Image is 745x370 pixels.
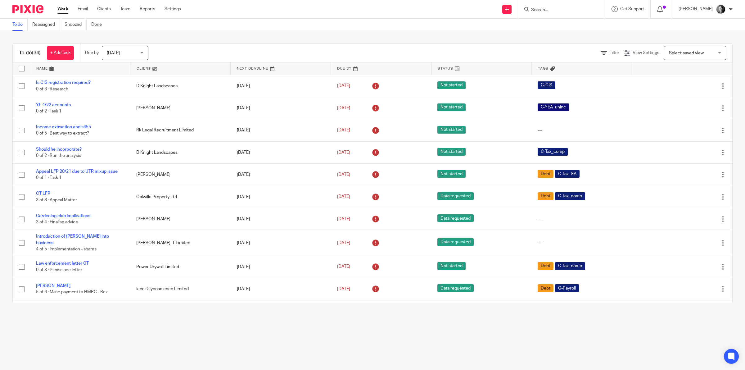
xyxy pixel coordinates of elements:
[32,50,41,55] span: (34)
[337,84,350,88] span: [DATE]
[36,87,68,91] span: 0 of 3 · Research
[231,119,331,141] td: [DATE]
[36,234,109,245] a: Introduction of [PERSON_NAME] into business
[47,46,74,60] a: + Add task
[437,126,466,134] span: Not started
[65,19,87,31] a: Snoozed
[633,51,659,55] span: View Settings
[538,192,553,200] span: Debt
[140,6,155,12] a: Reports
[36,109,61,113] span: 0 of 2 · Task 1
[57,6,68,12] a: Work
[437,262,466,270] span: Not started
[337,172,350,177] span: [DATE]
[36,198,77,202] span: 3 of 8 · Appeal Matter
[231,230,331,256] td: [DATE]
[12,19,28,31] a: To do
[555,262,585,270] span: C-Tax_comp
[437,192,474,200] span: Data requested
[337,106,350,110] span: [DATE]
[538,81,555,89] span: C-CIS
[231,256,331,278] td: [DATE]
[337,150,350,155] span: [DATE]
[130,278,230,300] td: Iceni Glycoscience Limited
[231,97,331,119] td: [DATE]
[437,81,466,89] span: Not started
[36,176,61,180] span: 0 of 1 · Task 1
[36,214,90,218] a: Gardening club implications
[85,50,99,56] p: Due by
[538,284,553,292] span: Debt
[78,6,88,12] a: Email
[679,6,713,12] p: [PERSON_NAME]
[531,7,586,13] input: Search
[36,247,97,251] span: 4 of 5 · Implementation - shares
[107,51,120,55] span: [DATE]
[538,67,549,70] span: Tags
[437,170,466,178] span: Not started
[36,220,78,224] span: 3 of 4 · Finalise advice
[130,256,230,278] td: Power Drywall Limited
[716,4,726,14] img: DSC_9061-3.jpg
[337,241,350,245] span: [DATE]
[36,153,81,158] span: 0 of 2 · Run the analysis
[231,300,331,322] td: [DATE]
[337,287,350,291] span: [DATE]
[538,148,568,156] span: C-Tax_comp
[97,6,111,12] a: Clients
[130,300,230,322] td: [PERSON_NAME]
[538,170,553,178] span: Debt
[36,147,82,152] a: Should he incorporate?
[538,262,553,270] span: Debt
[538,103,569,111] span: C-YEA_uninc
[437,284,474,292] span: Data requested
[337,265,350,269] span: [DATE]
[130,164,230,186] td: [PERSON_NAME]
[36,191,50,196] a: CT LFP
[437,238,474,246] span: Data requested
[91,19,106,31] a: Done
[231,141,331,163] td: [DATE]
[337,195,350,199] span: [DATE]
[231,75,331,97] td: [DATE]
[36,284,70,288] a: [PERSON_NAME]
[337,128,350,132] span: [DATE]
[231,278,331,300] td: [DATE]
[120,6,130,12] a: Team
[36,290,107,294] span: 5 of 6 · Make payment to HMRC - Rez
[130,186,230,208] td: Oakville Property Ltd
[12,5,43,13] img: Pixie
[36,131,89,136] span: 0 of 5 · Best way to extract?
[437,103,466,111] span: Not started
[337,217,350,221] span: [DATE]
[36,125,91,129] a: Income extraction and s455
[555,192,585,200] span: C-Tax_comp
[130,75,230,97] td: D Knight Landscapes
[19,50,41,56] h1: To do
[555,284,579,292] span: C-Payroll
[130,230,230,256] td: [PERSON_NAME] IT Limited
[36,103,71,107] a: YE 4/22 accounts
[231,164,331,186] td: [DATE]
[130,119,230,141] td: Rk Legal Recruitment Limited
[538,240,625,246] div: ---
[437,148,466,156] span: Not started
[609,51,619,55] span: Filter
[165,6,181,12] a: Settings
[669,51,704,55] span: Select saved view
[437,214,474,222] span: Data requested
[620,7,644,11] span: Get Support
[130,97,230,119] td: [PERSON_NAME]
[36,261,89,266] a: Law enforcement letter CT
[555,170,580,178] span: C-Tax_SA
[538,216,625,222] div: ---
[130,141,230,163] td: D Knight Landscapes
[231,208,331,230] td: [DATE]
[32,19,60,31] a: Reassigned
[36,268,82,272] span: 0 of 3 · Please see letter
[36,169,118,174] a: Appeal LFP 20/21 due to UTR mixup issue
[231,186,331,208] td: [DATE]
[538,127,625,133] div: ---
[36,80,91,85] a: Is CIS registration required?
[130,208,230,230] td: [PERSON_NAME]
